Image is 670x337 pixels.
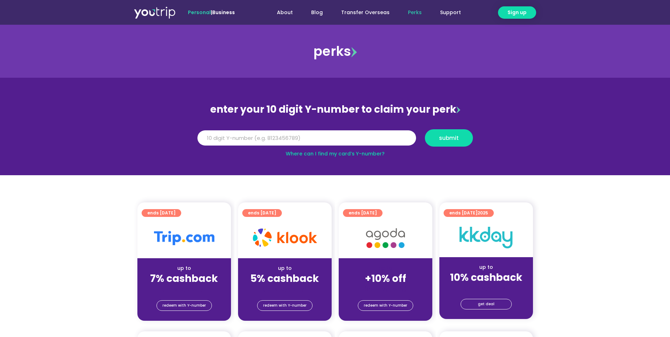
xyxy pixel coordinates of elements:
a: Perks [399,6,431,19]
a: Support [431,6,470,19]
span: | [188,9,235,16]
a: ends [DATE] [142,209,181,217]
nav: Menu [254,6,470,19]
a: ends [DATE] [242,209,282,217]
form: Y Number [197,129,473,152]
div: (for stays only) [445,284,527,291]
a: ends [DATE]2025 [444,209,494,217]
span: up to [379,265,392,272]
a: Sign up [498,6,536,19]
span: 2025 [478,210,488,216]
span: ends [DATE] [449,209,488,217]
a: Transfer Overseas [332,6,399,19]
a: redeem with Y-number [358,300,413,311]
a: ends [DATE] [343,209,383,217]
div: up to [445,264,527,271]
a: get deal [461,299,512,309]
div: enter your 10 digit Y-number to claim your perk [194,100,476,119]
div: up to [244,265,326,272]
span: ends [DATE] [349,209,377,217]
div: up to [143,265,225,272]
span: get deal [478,299,494,309]
a: Business [212,9,235,16]
span: Personal [188,9,211,16]
span: redeem with Y-number [263,301,307,311]
a: redeem with Y-number [156,300,212,311]
span: submit [439,135,459,141]
div: (for stays only) [344,285,427,292]
span: ends [DATE] [248,209,276,217]
a: Where can I find my card’s Y-number? [286,150,385,157]
div: (for stays only) [244,285,326,292]
strong: 5% cashback [250,272,319,285]
span: ends [DATE] [147,209,176,217]
strong: 7% cashback [150,272,218,285]
strong: 10% cashback [450,271,522,284]
span: redeem with Y-number [364,301,407,311]
input: 10 digit Y-number (e.g. 8123456789) [197,130,416,146]
span: Sign up [508,9,527,16]
strong: +10% off [365,272,406,285]
a: About [268,6,302,19]
div: (for stays only) [143,285,225,292]
button: submit [425,129,473,147]
span: redeem with Y-number [162,301,206,311]
a: redeem with Y-number [257,300,313,311]
a: Blog [302,6,332,19]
